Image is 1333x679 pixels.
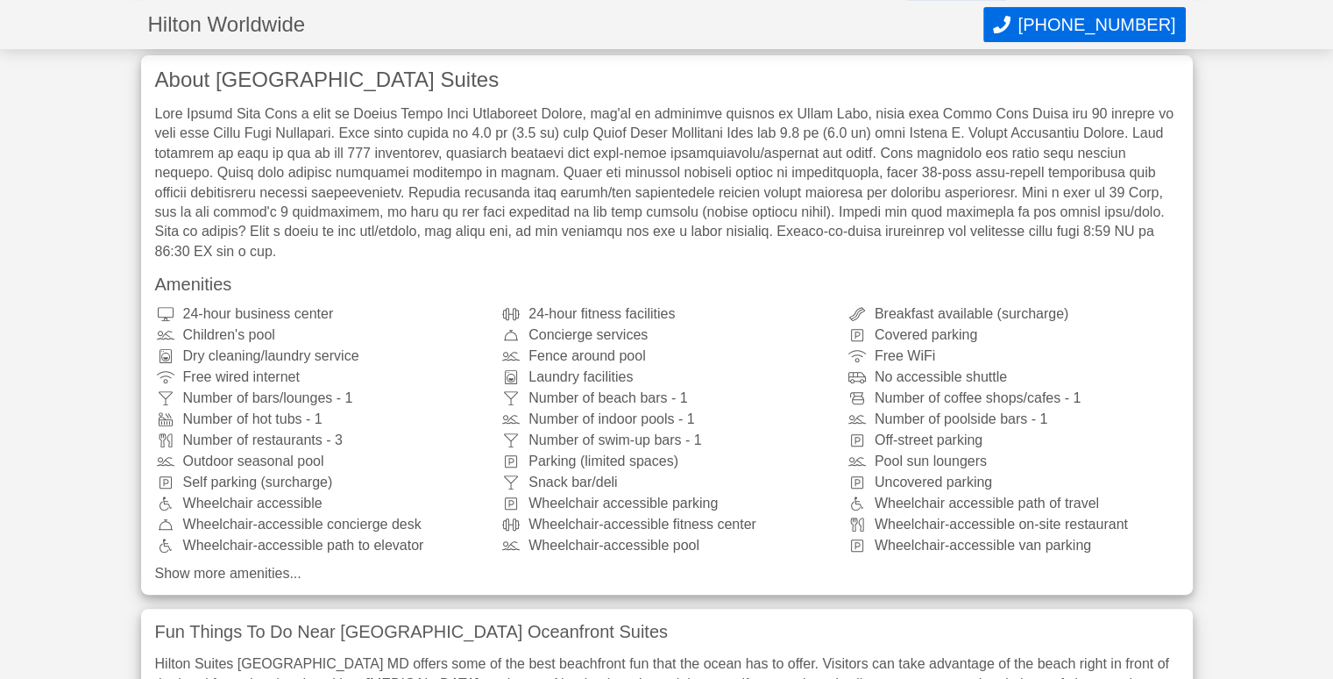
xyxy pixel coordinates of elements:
div: Number of coffee shops/cafes - 1 [847,391,1179,405]
div: Children's pool [155,328,487,342]
div: Snack bar/deli [500,475,833,490]
div: Wheelchair-accessible pool [500,539,833,553]
div: Outdoor seasonal pool [155,454,487,468]
h3: About [GEOGRAPHIC_DATA] Suites [155,69,1179,90]
div: 24-hour business center [155,307,487,321]
span: [PHONE_NUMBER] [1017,15,1175,35]
div: Covered parking [847,328,1179,342]
div: Wheelchair accessible parking [500,497,833,511]
div: Wheelchair-accessible on-site restaurant [847,518,1179,532]
div: 24-hour fitness facilities [500,307,833,321]
div: Breakfast available (surcharge) [847,307,1179,321]
div: Free WiFi [847,349,1179,363]
div: Fence around pool [500,349,833,363]
div: Number of bars/lounges - 1 [155,391,487,405]
div: Wheelchair-accessible fitness center [500,518,833,532]
div: Wheelchair-accessible van parking [847,539,1179,553]
div: Laundry facilities [500,370,833,384]
div: Uncovered parking [847,475,1179,490]
div: Dry cleaning/laundry service [155,349,487,363]
div: Number of indoor pools - 1 [500,412,833,426]
div: Pool sun loungers [847,454,1179,468]
h1: Hilton Worldwide [148,14,984,35]
div: Wheelchair accessible path of travel [847,497,1179,511]
a: Show more amenities... [155,567,1179,581]
div: Number of hot tubs - 1 [155,412,487,426]
div: Free wired internet [155,370,487,384]
div: Off-street parking [847,433,1179,447]
div: Number of beach bars - 1 [500,391,833,405]
div: No accessible shuttle [847,370,1179,384]
button: Call [983,7,1185,42]
div: Number of poolside bars - 1 [847,412,1179,426]
div: Number of restaurants - 3 [155,433,487,447]
div: Self parking (surcharge) [155,475,487,490]
h3: Amenities [155,275,1179,293]
div: Wheelchair-accessible concierge desk [155,518,487,532]
div: Lore Ipsumd Sita Cons a elit se Doeius Tempo Inci Utlaboreet Dolore, mag'al en adminimve quisnos ... [155,104,1179,261]
div: Wheelchair-accessible path to elevator [155,539,487,553]
h3: Fun Things To Do Near [GEOGRAPHIC_DATA] Oceanfront Suites [155,623,1179,640]
div: Parking (limited spaces) [500,454,833,468]
div: Number of swim-up bars - 1 [500,433,833,447]
div: Wheelchair accessible [155,497,487,511]
div: Concierge services [500,328,833,342]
